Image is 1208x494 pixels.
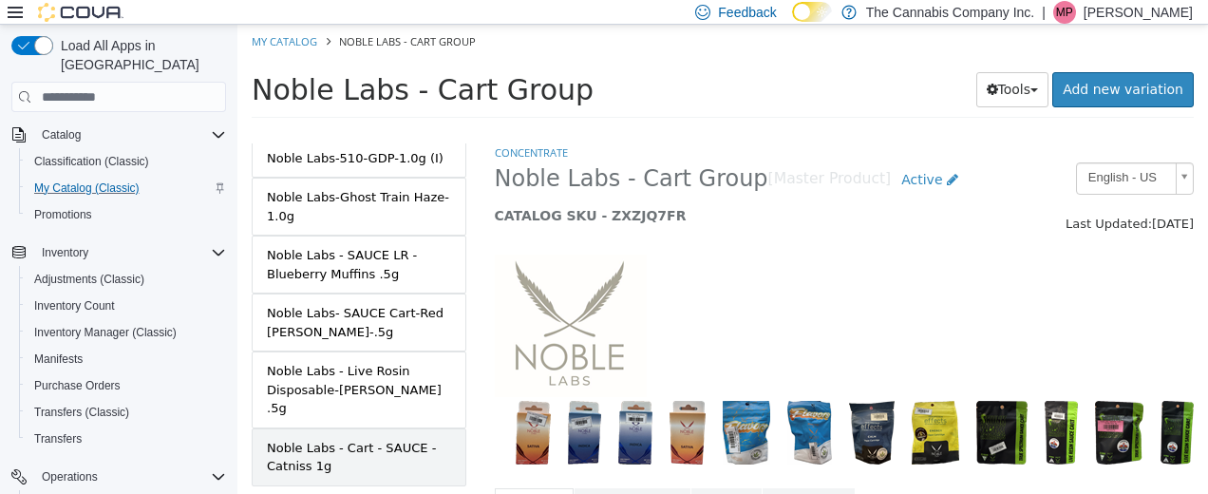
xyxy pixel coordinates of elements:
[29,337,214,393] div: Noble Labs - Live Rosin Disposable-[PERSON_NAME] .5g
[14,48,356,82] span: Noble Labs - Cart Group
[19,175,234,201] button: My Catalog (Classic)
[4,239,234,266] button: Inventory
[19,319,234,346] button: Inventory Manager (Classic)
[42,245,88,260] span: Inventory
[19,426,234,452] button: Transfers
[866,1,1034,24] p: The Cannabis Company Inc.
[29,279,214,316] div: Noble Labs- SAUCE Cart-Red [PERSON_NAME]-.5g
[27,294,123,317] a: Inventory Count
[34,272,144,287] span: Adjustments (Classic)
[42,469,98,484] span: Operations
[27,177,226,199] span: My Catalog (Classic)
[792,22,793,23] span: Dark Mode
[34,465,105,488] button: Operations
[34,431,82,446] span: Transfers
[27,348,226,370] span: Manifests
[27,150,157,173] a: Classification (Classic)
[34,207,92,222] span: Promotions
[27,427,226,450] span: Transfers
[19,372,234,399] button: Purchase Orders
[19,399,234,426] button: Transfers (Classic)
[257,140,531,169] span: Noble Labs - Cart Group
[29,124,206,143] div: Noble Labs-510-GDP-1.0g (I)
[1053,1,1076,24] div: Mitch Parker
[531,147,654,162] small: [Master Product]
[4,122,234,148] button: Catalog
[34,325,177,340] span: Inventory Manager (Classic)
[102,9,238,24] span: Noble Labs - Cart Group
[815,47,956,83] a: Add new variation
[839,138,956,170] a: English - US
[1056,1,1073,24] span: MP
[27,374,226,397] span: Purchase Orders
[27,427,89,450] a: Transfers
[27,203,226,226] span: Promotions
[27,294,226,317] span: Inventory Count
[34,405,129,420] span: Transfers (Classic)
[34,180,140,196] span: My Catalog (Classic)
[27,321,226,344] span: Inventory Manager (Classic)
[27,401,137,424] a: Transfers (Classic)
[257,121,330,135] a: Concentrate
[739,47,812,83] button: Tools
[1084,1,1193,24] p: [PERSON_NAME]
[34,465,226,488] span: Operations
[53,36,226,74] span: Load All Apps in [GEOGRAPHIC_DATA]
[664,147,705,162] span: Active
[792,2,832,22] input: Dark Mode
[257,230,409,372] img: 150
[34,154,149,169] span: Classification (Classic)
[19,148,234,175] button: Classification (Classic)
[19,201,234,228] button: Promotions
[27,203,100,226] a: Promotions
[27,150,226,173] span: Classification (Classic)
[34,241,96,264] button: Inventory
[42,127,81,142] span: Catalog
[840,139,931,168] span: English - US
[38,3,123,22] img: Cova
[27,401,226,424] span: Transfers (Classic)
[34,123,226,146] span: Catalog
[34,241,226,264] span: Inventory
[14,9,80,24] a: My Catalog
[27,268,226,291] span: Adjustments (Classic)
[29,414,214,451] div: Noble Labs - Cart - SAUCE - Catniss 1g
[27,177,147,199] a: My Catalog (Classic)
[19,346,234,372] button: Manifests
[27,374,128,397] a: Purchase Orders
[34,298,115,313] span: Inventory Count
[1042,1,1046,24] p: |
[34,378,121,393] span: Purchase Orders
[19,293,234,319] button: Inventory Count
[828,192,915,206] span: Last Updated:
[29,221,214,258] div: Noble Labs - SAUCE LR - Blueberry Muffins .5g
[19,266,234,293] button: Adjustments (Classic)
[27,268,152,291] a: Adjustments (Classic)
[4,464,234,490] button: Operations
[27,348,90,370] a: Manifests
[34,123,88,146] button: Catalog
[29,163,214,200] div: Noble Labs-Ghost Train Haze-1.0g
[34,351,83,367] span: Manifests
[27,321,184,344] a: Inventory Manager (Classic)
[718,3,776,22] span: Feedback
[257,182,775,199] h5: CATALOG SKU - ZXZJQ7FR
[915,192,956,206] span: [DATE]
